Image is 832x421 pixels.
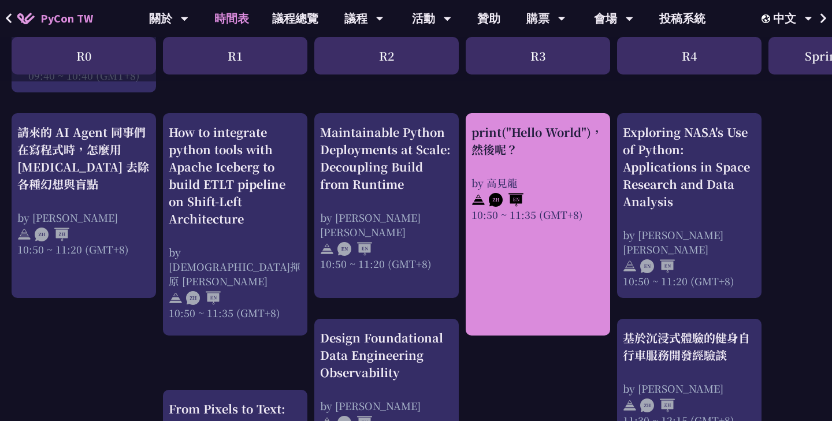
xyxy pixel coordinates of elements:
[17,124,150,256] a: 請來的 AI Agent 同事們在寫程式時，怎麼用 [MEDICAL_DATA] 去除各種幻想與盲點 by [PERSON_NAME] 10:50 ~ 11:20 (GMT+8)
[623,329,756,364] div: 基於沉浸式體驗的健身自行車服務開發經驗談
[314,37,459,74] div: R2
[471,207,604,222] div: 10:50 ~ 11:35 (GMT+8)
[17,228,31,241] img: svg+xml;base64,PHN2ZyB4bWxucz0iaHR0cDovL3d3dy53My5vcmcvMjAwMC9zdmciIHdpZHRoPSIyNCIgaGVpZ2h0PSIyNC...
[471,193,485,207] img: svg+xml;base64,PHN2ZyB4bWxucz0iaHR0cDovL3d3dy53My5vcmcvMjAwMC9zdmciIHdpZHRoPSIyNCIgaGVpZ2h0PSIyNC...
[169,124,302,228] div: How to integrate python tools with Apache Iceberg to build ETLT pipeline on Shift-Left Architecture
[169,305,302,320] div: 10:50 ~ 11:35 (GMT+8)
[320,124,453,193] div: Maintainable Python Deployments at Scale: Decoupling Build from Runtime
[320,398,453,413] div: by [PERSON_NAME]
[623,381,756,396] div: by [PERSON_NAME]
[169,245,302,288] div: by [DEMOGRAPHIC_DATA]揮原 [PERSON_NAME]
[12,37,156,74] div: R0
[471,176,604,190] div: by 高見龍
[320,256,453,271] div: 10:50 ~ 11:20 (GMT+8)
[617,37,762,74] div: R4
[40,10,93,27] span: PyCon TW
[489,193,523,207] img: ZHEN.371966e.svg
[169,124,302,320] a: How to integrate python tools with Apache Iceberg to build ETLT pipeline on Shift-Left Architectu...
[320,329,453,381] div: Design Foundational Data Engineering Observability
[17,210,150,225] div: by [PERSON_NAME]
[17,242,150,256] div: 10:50 ~ 11:20 (GMT+8)
[17,124,150,193] div: 請來的 AI Agent 同事們在寫程式時，怎麼用 [MEDICAL_DATA] 去除各種幻想與盲點
[320,242,334,256] img: svg+xml;base64,PHN2ZyB4bWxucz0iaHR0cDovL3d3dy53My5vcmcvMjAwMC9zdmciIHdpZHRoPSIyNCIgaGVpZ2h0PSIyNC...
[623,124,756,210] div: Exploring NASA's Use of Python: Applications in Space Research and Data Analysis
[623,124,756,288] a: Exploring NASA's Use of Python: Applications in Space Research and Data Analysis by [PERSON_NAME]...
[320,124,453,271] a: Maintainable Python Deployments at Scale: Decoupling Build from Runtime by [PERSON_NAME] [PERSON_...
[337,242,372,256] img: ENEN.5a408d1.svg
[623,228,756,256] div: by [PERSON_NAME] [PERSON_NAME]
[186,291,221,305] img: ZHEN.371966e.svg
[623,274,756,288] div: 10:50 ~ 11:20 (GMT+8)
[320,210,453,239] div: by [PERSON_NAME] [PERSON_NAME]
[163,37,307,74] div: R1
[623,259,637,273] img: svg+xml;base64,PHN2ZyB4bWxucz0iaHR0cDovL3d3dy53My5vcmcvMjAwMC9zdmciIHdpZHRoPSIyNCIgaGVpZ2h0PSIyNC...
[6,4,105,33] a: PyCon TW
[466,37,610,74] div: R3
[623,398,637,412] img: svg+xml;base64,PHN2ZyB4bWxucz0iaHR0cDovL3d3dy53My5vcmcvMjAwMC9zdmciIHdpZHRoPSIyNCIgaGVpZ2h0PSIyNC...
[640,398,675,412] img: ZHZH.38617ef.svg
[35,228,69,241] img: ZHZH.38617ef.svg
[471,124,604,222] a: print("Hello World")，然後呢？ by 高見龍 10:50 ~ 11:35 (GMT+8)
[640,259,675,273] img: ENEN.5a408d1.svg
[17,13,35,24] img: Home icon of PyCon TW 2025
[471,124,604,158] div: print("Hello World")，然後呢？
[762,14,773,23] img: Locale Icon
[169,291,183,305] img: svg+xml;base64,PHN2ZyB4bWxucz0iaHR0cDovL3d3dy53My5vcmcvMjAwMC9zdmciIHdpZHRoPSIyNCIgaGVpZ2h0PSIyNC...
